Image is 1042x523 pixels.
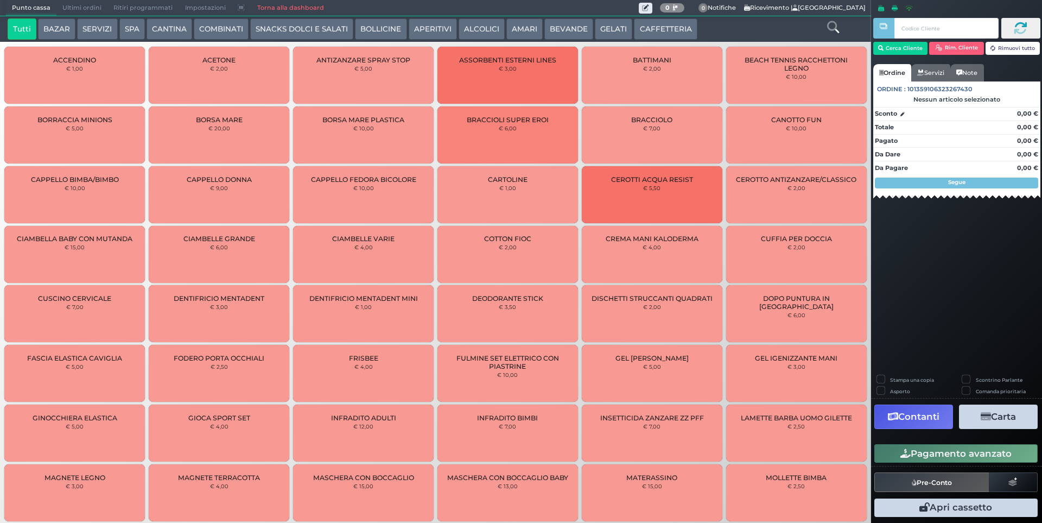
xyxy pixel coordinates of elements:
small: € 5,00 [66,125,84,131]
button: Cerca Cliente [873,42,928,55]
span: BORSA MARE [196,116,243,124]
span: MASCHERA CON BOCCAGLIO [313,474,414,482]
small: € 7,00 [643,125,660,131]
button: APERITIVI [409,18,457,40]
span: DENTIFRICIO MENTADENT MINI [309,294,418,303]
small: € 2,50 [787,423,805,430]
span: CUSCINO CERVICALE [38,294,111,303]
small: € 10,00 [786,73,806,80]
button: Apri cassetto [874,499,1038,517]
small: € 15,00 [642,483,662,489]
span: GIOCA SPORT SET [188,414,250,422]
small: € 2,00 [643,65,661,72]
small: € 3,00 [499,65,517,72]
small: € 1,00 [66,65,83,72]
small: € 7,00 [66,304,84,310]
small: € 7,00 [499,423,516,430]
span: Punto cassa [6,1,56,16]
span: FODERO PORTA OCCHIALI [174,354,264,362]
span: MAGNETE LEGNO [45,474,105,482]
span: DENTIFRICIO MENTADENT [174,294,264,303]
small: € 10,00 [353,185,374,191]
span: INSETTICIDA ZANZARE ZZ PFF [600,414,704,422]
button: BAZAR [38,18,75,40]
span: DEODORANTE STICK [472,294,543,303]
small: € 2,00 [643,304,661,310]
button: COMBINATI [194,18,249,40]
span: Ultimi ordini [56,1,107,16]
span: BRACCIOLI SUPER EROI [467,116,549,124]
strong: Segue [948,179,965,186]
small: € 3,00 [210,304,228,310]
small: € 10,00 [65,185,85,191]
div: Nessun articolo selezionato [873,96,1040,103]
strong: Sconto [875,109,897,118]
small: € 6,00 [210,244,228,250]
small: € 2,50 [211,363,228,370]
span: INFRADITO ADULTI [331,414,396,422]
span: CIAMBELLA BABY CON MUTANDA [17,235,132,243]
span: CREMA MANI KALODERMA [606,235,698,243]
small: € 20,00 [208,125,230,131]
span: GEL IGENIZZANTE MANI [755,354,837,362]
small: € 5,00 [66,363,84,370]
button: Rimuovi tutto [986,42,1040,55]
span: LAMETTE BARBA UOMO GILETTE [741,414,852,422]
small: € 3,50 [499,304,516,310]
button: Pagamento avanzato [874,444,1038,463]
button: BEVANDE [544,18,593,40]
small: € 1,00 [499,185,516,191]
button: GELATI [595,18,632,40]
input: Codice Cliente [894,18,998,39]
span: 0 [698,3,708,13]
strong: Pagato [875,137,898,144]
label: Stampa una copia [890,376,934,383]
small: € 12,00 [353,423,373,430]
span: ASSORBENTI ESTERNI LINES [459,56,556,64]
small: € 15,00 [353,483,373,489]
span: BRACCIOLO [631,116,672,124]
span: CIAMBELLE VARIE [332,235,395,243]
span: GINOCCHIERA ELASTICA [33,414,117,422]
button: Pre-Conto [874,472,989,492]
span: CAPPELLO DONNA [187,175,252,184]
small: € 4,00 [210,483,228,489]
small: € 4,00 [643,244,661,250]
button: CANTINA [147,18,192,40]
button: ALCOLICI [459,18,505,40]
small: € 10,00 [786,125,806,131]
small: € 4,00 [354,363,373,370]
small: € 3,00 [787,363,805,370]
small: € 4,00 [210,423,228,430]
span: DISCHETTI STRUCCANTI QUADRATI [592,294,713,303]
small: € 2,50 [787,483,805,489]
span: CEROTTO ANTIZANZARE/CLASSICO [736,175,856,184]
button: Rim. Cliente [929,42,984,55]
span: Ritiri programmati [107,1,179,16]
small: € 6,00 [787,312,805,318]
span: CAPPELLO FEDORA BICOLORE [311,175,416,184]
span: FRISBEE [349,354,378,362]
b: 0 [665,4,670,11]
a: Servizi [911,64,950,81]
span: CIAMBELLE GRANDE [183,235,255,243]
small: € 1,00 [355,304,372,310]
span: BEACH TENNIS RACCHETTONI LEGNO [735,56,857,72]
label: Comanda prioritaria [976,388,1026,395]
a: Note [950,64,983,81]
strong: 0,00 € [1017,110,1038,117]
label: Asporto [890,388,910,395]
span: CARTOLINE [488,175,528,184]
span: ACCENDINO [53,56,96,64]
button: Tutti [8,18,36,40]
small: € 10,00 [497,371,518,378]
span: MOLLETTE BIMBA [766,474,827,482]
a: Ordine [873,64,911,81]
small: € 10,00 [353,125,374,131]
small: € 6,00 [499,125,517,131]
span: Impostazioni [179,1,232,16]
label: Scontrino Parlante [976,376,1022,383]
small: € 2,00 [787,244,805,250]
span: CANOTTO FUN [771,116,822,124]
small: € 3,00 [66,483,84,489]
